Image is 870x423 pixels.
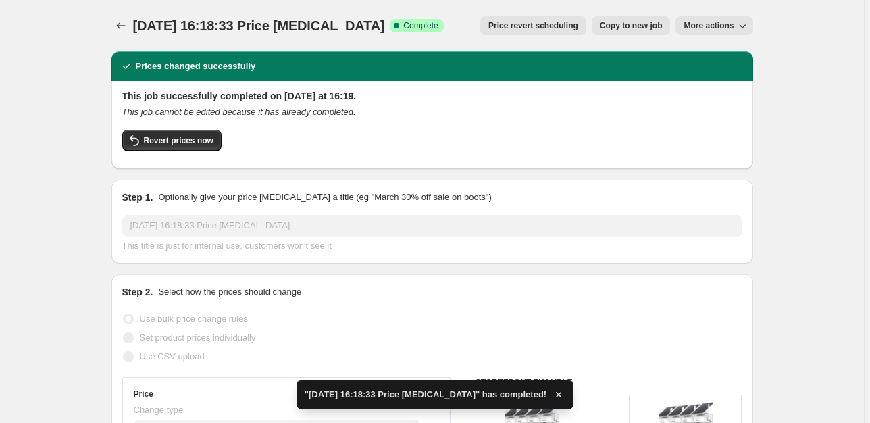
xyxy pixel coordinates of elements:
i: This job cannot be edited because it has already completed. [122,107,356,117]
span: Use bulk price change rules [140,314,248,324]
h2: Prices changed successfully [136,59,256,73]
span: Revert prices now [144,135,213,146]
span: Copy to new job [600,20,663,31]
button: Revert prices now [122,130,222,151]
span: This title is just for internal use, customers won't see it [122,241,332,251]
span: "[DATE] 16:18:33 Price [MEDICAL_DATA]" has completed! [305,388,546,401]
h2: Step 2. [122,285,153,299]
span: More actions [684,20,734,31]
button: Price revert scheduling [480,16,586,35]
h2: This job successfully completed on [DATE] at 16:19. [122,89,742,103]
p: Optionally give your price [MEDICAL_DATA] a title (eg "March 30% off sale on boots") [158,191,491,204]
span: Set product prices individually [140,332,256,343]
h3: Price [134,389,153,399]
button: Copy to new job [592,16,671,35]
input: 30% off holiday sale [122,215,742,237]
span: Complete [403,20,438,31]
h6: STOREFRONT EXAMPLE [476,377,742,388]
button: Price change jobs [111,16,130,35]
h2: Step 1. [122,191,153,204]
span: Use CSV upload [140,351,205,362]
button: More actions [675,16,752,35]
p: Select how the prices should change [158,285,301,299]
span: [DATE] 16:18:33 Price [MEDICAL_DATA] [133,18,385,33]
span: Price revert scheduling [488,20,578,31]
span: Change type [134,405,184,415]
